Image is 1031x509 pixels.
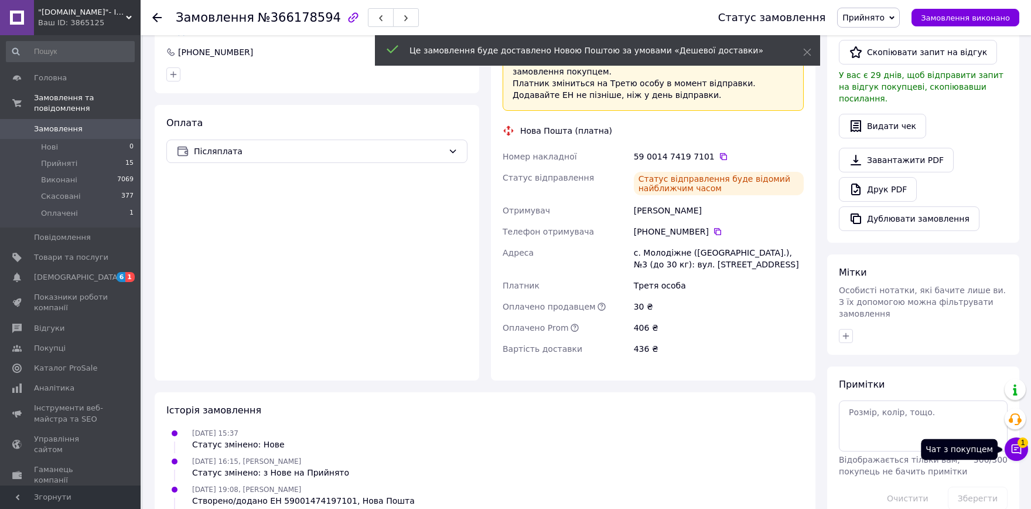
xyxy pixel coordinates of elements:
[503,227,594,236] span: Телефон отримувача
[152,12,162,23] div: Повернутися назад
[192,467,349,479] div: Статус змінено: з Нове на Прийнято
[839,286,1006,318] span: Особисті нотатки, які бачите лише ви. З їх допомогою можна фільтрувати замовлення
[192,457,301,466] span: [DATE] 16:15, [PERSON_NAME]
[631,317,806,338] div: 406 ₴
[631,338,806,359] div: 436 ₴
[911,9,1019,26] button: Замовлення виконано
[121,191,134,202] span: 377
[503,344,582,354] span: Вартість доставки
[41,175,77,185] span: Виконані
[1005,437,1028,461] button: Чат з покупцем1
[503,302,596,311] span: Оплачено продавцем
[503,152,577,161] span: Номер накладної
[166,405,261,416] span: Історія замовлення
[129,142,134,152] span: 0
[34,464,108,486] span: Гаманець компанії
[718,12,826,23] div: Статус замовлення
[634,226,804,237] div: [PHONE_NUMBER]
[503,323,569,332] span: Оплачено Prom
[839,114,926,138] button: Видати чек
[34,252,108,263] span: Товари та послуги
[634,172,804,195] div: Статус відправлення буде відомий найближчим часом
[6,41,135,62] input: Пошук
[117,175,134,185] span: 7069
[38,18,141,28] div: Ваш ID: 3865125
[503,206,550,215] span: Отримувач
[34,232,91,243] span: Повідомлення
[176,11,254,25] span: Замовлення
[839,379,885,390] span: Примітки
[513,54,794,101] div: Сума списується з [PERSON_NAME] продавця після отримання замовлення покупцем. Платник зміниться н...
[839,70,1003,103] span: У вас є 29 днів, щоб відправити запит на відгук покупцеві, скопіювавши посилання.
[125,272,135,282] span: 1
[34,383,74,393] span: Аналітика
[34,434,108,455] span: Управління сайтом
[41,191,81,202] span: Скасовані
[839,455,967,476] span: Відображається тільки вам, покупець не бачить примітки
[117,272,126,282] span: 6
[41,158,77,169] span: Прийняті
[517,125,615,137] div: Нова Пошта (платна)
[409,45,774,56] div: Це замовлення буде доставлено Новою Поштою за умовами «Дешевої доставки»
[258,11,341,25] span: №366178594
[192,429,238,437] span: [DATE] 15:37
[34,124,83,134] span: Замовлення
[34,272,121,283] span: [DEMOGRAPHIC_DATA]
[34,292,108,313] span: Показники роботи компанії
[34,403,108,424] span: Інструменти веб-майстра та SEO
[34,73,67,83] span: Головна
[503,248,534,257] span: Адреса
[921,439,998,460] div: Чат з покупцем
[41,208,78,219] span: Оплачені
[38,7,126,18] span: "electro-diller24.com.ua"- Інтернет-магазин
[34,343,66,354] span: Покупці
[41,142,58,152] span: Нові
[921,13,1010,22] span: Замовлення виконано
[631,242,806,275] div: с. Молодіжне ([GEOGRAPHIC_DATA].), №3 (до 30 кг): вул. [STREET_ADDRESS]
[839,206,979,231] button: Дублювати замовлення
[842,13,885,22] span: Прийнято
[1018,437,1028,448] span: 1
[631,275,806,296] div: Третя особа
[839,40,997,65] button: Скопіювати запит на відгук
[177,46,254,58] div: [PHONE_NUMBER]
[974,455,1008,464] span: 300 / 300
[125,158,134,169] span: 15
[34,363,97,374] span: Каталог ProSale
[503,281,540,290] span: Платник
[194,145,443,158] span: Післяплата
[631,200,806,221] div: [PERSON_NAME]
[634,151,804,162] div: 59 0014 7419 7101
[34,323,64,334] span: Відгуки
[192,439,285,450] div: Статус змінено: Нове
[166,117,203,128] span: Оплата
[631,296,806,317] div: 30 ₴
[192,495,415,507] div: Створено/додано ЕН 59001474197101, Нова Пошта
[839,148,954,172] a: Завантажити PDF
[192,486,301,494] span: [DATE] 19:08, [PERSON_NAME]
[34,93,141,114] span: Замовлення та повідомлення
[129,208,134,219] span: 1
[839,267,867,278] span: Мітки
[503,173,594,182] span: Статус відправлення
[839,177,917,202] a: Друк PDF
